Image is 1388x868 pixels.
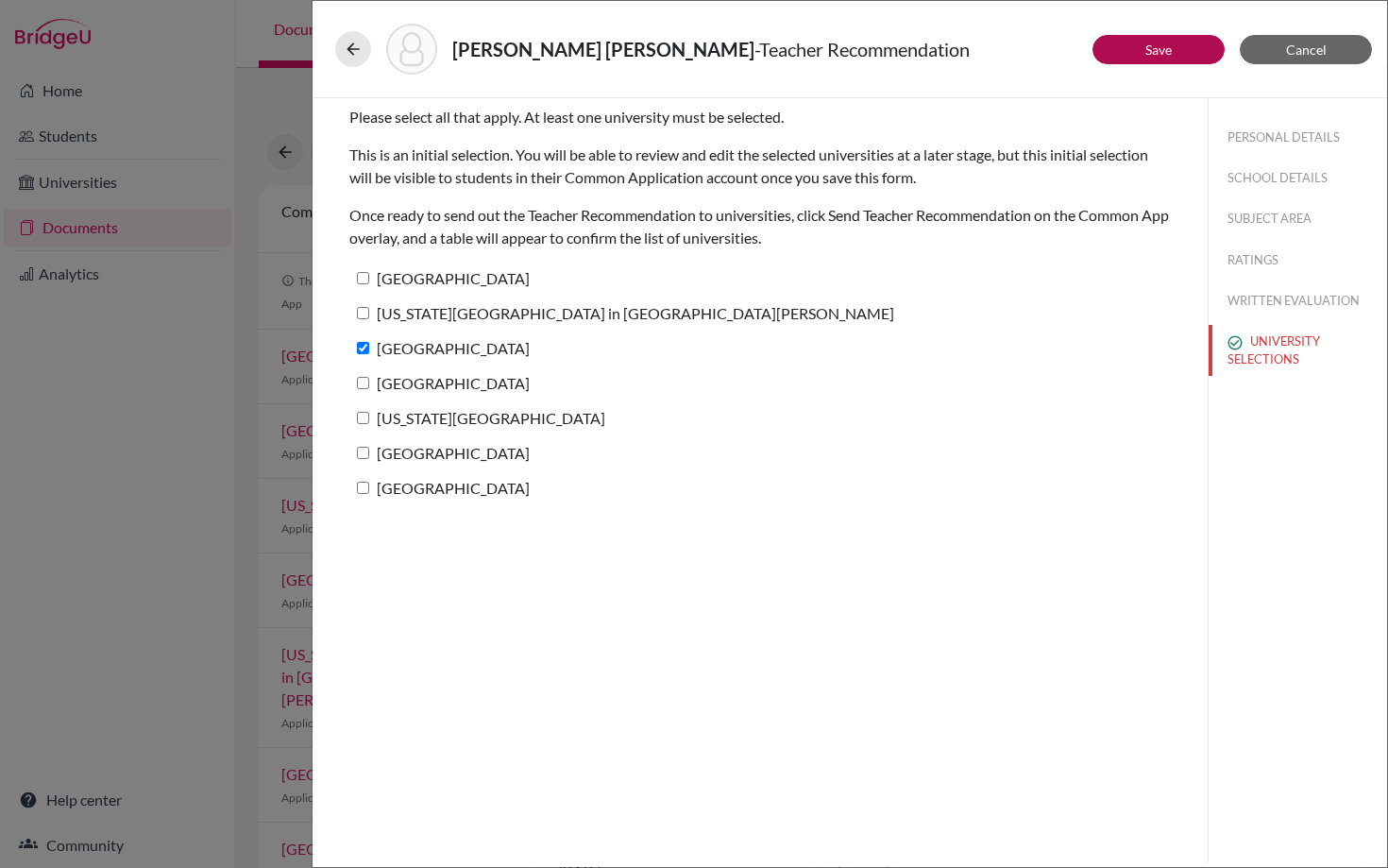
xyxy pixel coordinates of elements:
[1209,284,1387,317] button: WRITTEN EVALUATION
[349,264,530,292] label: [GEOGRAPHIC_DATA]
[1227,335,1243,350] img: check_circle_outline-e4d4ac0f8e9136db5ab2.svg
[357,447,369,459] input: [GEOGRAPHIC_DATA]
[349,299,894,327] label: [US_STATE][GEOGRAPHIC_DATA] in [GEOGRAPHIC_DATA][PERSON_NAME]
[1209,162,1387,195] button: SCHOOL DETAILS
[349,144,1171,189] p: This is an initial selection. You will be able to review and edit the selected universities at a ...
[357,272,369,284] input: [GEOGRAPHIC_DATA]
[357,377,369,389] input: [GEOGRAPHIC_DATA]
[754,38,970,60] span: - Teacher Recommendation
[1209,244,1387,277] button: RATINGS
[349,204,1171,249] p: Once ready to send out the Teacher Recommendation to universities, click Send Teacher Recommendat...
[1209,202,1387,235] button: SUBJECT AREA
[349,106,1171,128] p: Please select all that apply. At least one university must be selected.
[357,307,369,319] input: [US_STATE][GEOGRAPHIC_DATA] in [GEOGRAPHIC_DATA][PERSON_NAME]
[349,439,530,467] label: [GEOGRAPHIC_DATA]
[349,474,530,502] label: [GEOGRAPHIC_DATA]
[357,342,369,354] input: [GEOGRAPHIC_DATA]
[357,482,369,494] input: [GEOGRAPHIC_DATA]
[452,38,754,60] strong: [PERSON_NAME] [PERSON_NAME]
[349,369,530,397] label: [GEOGRAPHIC_DATA]
[1209,121,1387,154] button: PERSONAL DETAILS
[349,334,530,362] label: [GEOGRAPHIC_DATA]
[357,412,369,424] input: [US_STATE][GEOGRAPHIC_DATA]
[349,404,605,432] label: [US_STATE][GEOGRAPHIC_DATA]
[1209,325,1387,376] button: UNIVERSITY SELECTIONS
